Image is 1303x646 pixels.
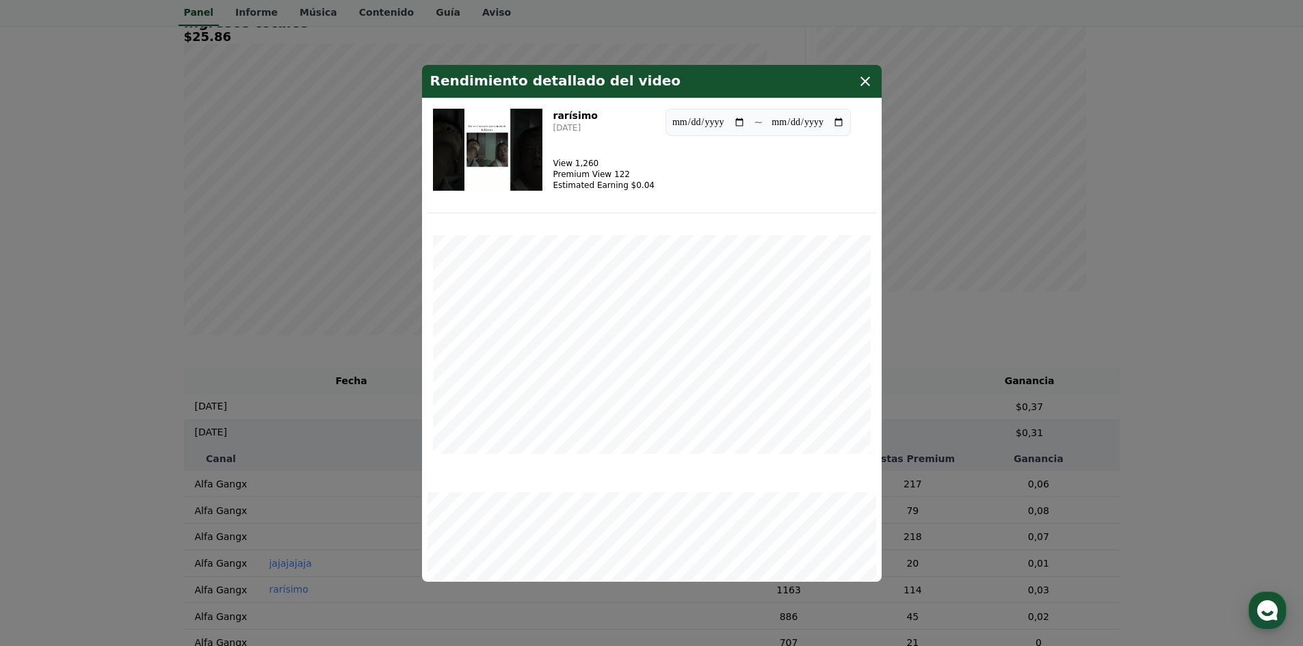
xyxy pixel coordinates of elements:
span: Home [35,454,59,465]
p: [DATE] [553,122,598,133]
font: Rendimiento detallado del video [430,72,681,89]
p: View 1,260 [553,158,655,169]
div: modal [422,65,882,582]
p: Premium View 122 [553,169,655,180]
span: Settings [202,454,236,465]
h3: ‎rarísimo [553,109,598,122]
a: Settings [176,433,263,468]
a: Home [4,433,90,468]
span: Messages [114,455,154,466]
a: Messages [90,433,176,468]
img: ‎rarísimo [433,109,542,191]
p: ~ [754,114,763,131]
p: Estimated Earning $0.04 [553,180,655,191]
